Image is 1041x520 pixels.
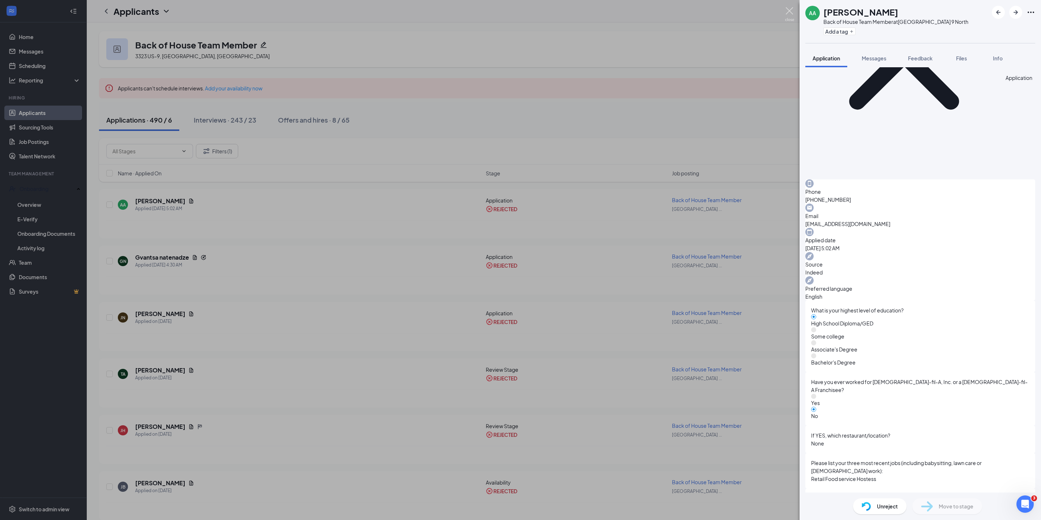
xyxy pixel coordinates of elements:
[805,260,1035,268] span: Source
[908,55,933,61] span: Feedback
[1011,8,1020,17] svg: ArrowRight
[813,55,840,61] span: Application
[811,359,856,366] span: Bachelor's Degree
[811,333,844,340] span: Some college
[862,55,886,61] span: Messages
[805,220,1035,228] span: [EMAIL_ADDRESS][DOMAIN_NAME]
[805,268,1035,276] span: Indeed
[811,439,1029,447] span: None
[877,502,898,510] span: Unreject
[805,196,1035,204] span: [PHONE_NUMBER]
[811,475,1029,483] span: Retail Food service Hostess
[1031,495,1037,501] span: 3
[1016,495,1034,513] iframe: Intercom live chat
[811,320,873,327] span: High School Diploma/GED
[1006,74,1032,82] div: Application
[994,8,1003,17] svg: ArrowLeftNew
[823,6,898,18] h1: [PERSON_NAME]
[993,55,1003,61] span: Info
[956,55,967,61] span: Files
[811,400,820,406] span: Yes
[811,346,857,353] span: Associate's Degree
[939,502,973,510] span: Move to stage
[1009,6,1022,19] button: ArrowRight
[805,285,1035,293] span: Preferred language
[809,9,816,17] div: AA
[805,188,1035,196] span: Phone
[992,6,1005,19] button: ArrowLeftNew
[823,18,968,25] div: Back of House Team Member at [GEOGRAPHIC_DATA] 9 North
[811,459,1029,475] span: Please list your three most recent jobs (including babysitting, lawn care or [DEMOGRAPHIC_DATA] w...
[849,29,854,34] svg: Plus
[811,413,818,419] span: No
[805,236,1035,244] span: Applied date
[805,293,1035,301] span: English
[823,27,856,35] button: PlusAdd a tag
[811,306,904,314] span: What is your highest level of education?
[811,431,890,439] span: If YES, which restaurant/location?
[805,212,1035,220] span: Email
[1027,8,1035,17] svg: Ellipses
[805,244,1035,252] span: [DATE] 5:02 AM
[811,378,1029,394] span: Have you ever worked for [DEMOGRAPHIC_DATA]-fil-A, Inc. or a [DEMOGRAPHIC_DATA]-fil-A Franchisee?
